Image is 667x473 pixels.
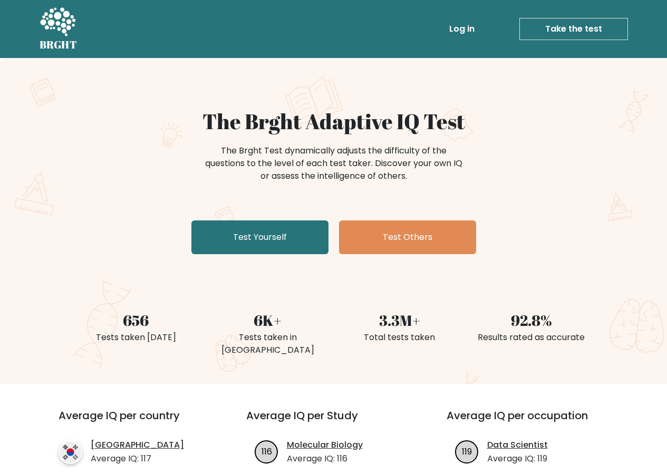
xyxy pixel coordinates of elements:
img: country [59,440,82,464]
p: Average IQ: 119 [487,452,548,465]
a: BRGHT [40,4,78,54]
a: Log in [445,18,479,40]
div: 6K+ [208,309,327,331]
a: Test Yourself [191,220,328,254]
div: Tests taken [DATE] [76,331,196,344]
a: Take the test [519,18,628,40]
h3: Average IQ per occupation [447,409,622,435]
div: 3.3M+ [340,309,459,331]
div: The Brght Test dynamically adjusts the difficulty of the questions to the level of each test take... [202,144,466,182]
a: Data Scientist [487,439,548,451]
h1: The Brght Adaptive IQ Test [76,109,591,134]
p: Average IQ: 116 [287,452,363,465]
div: Total tests taken [340,331,459,344]
div: Tests taken in [GEOGRAPHIC_DATA] [208,331,327,356]
h3: Average IQ per country [59,409,208,435]
a: [GEOGRAPHIC_DATA] [91,439,184,451]
h5: BRGHT [40,38,78,51]
text: 119 [462,445,472,457]
div: 92.8% [472,309,591,331]
div: Results rated as accurate [472,331,591,344]
div: 656 [76,309,196,331]
text: 116 [261,445,272,457]
a: Test Others [339,220,476,254]
a: Molecular Biology [287,439,363,451]
h3: Average IQ per Study [246,409,421,435]
p: Average IQ: 117 [91,452,184,465]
